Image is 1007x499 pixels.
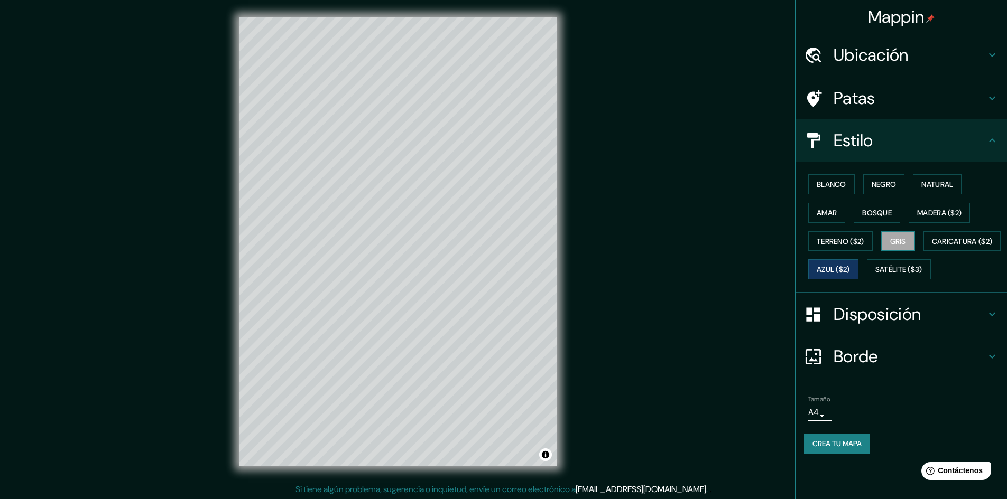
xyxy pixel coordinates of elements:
font: Patas [834,87,875,109]
font: Gris [890,237,906,246]
div: Disposición [796,293,1007,335]
button: Activar o desactivar atribución [539,448,552,461]
button: Terreno ($2) [808,231,873,251]
font: Blanco [817,180,846,189]
font: Azul ($2) [817,265,850,275]
a: [EMAIL_ADDRESS][DOMAIN_NAME] [576,484,706,495]
button: Bosque [854,203,900,223]
button: Amar [808,203,845,223]
img: pin-icon.png [926,14,935,23]
font: . [709,483,712,495]
font: Borde [834,345,878,368]
div: A4 [808,404,832,421]
font: . [708,483,709,495]
button: Satélite ($3) [867,259,931,279]
font: Disposición [834,303,921,325]
font: Madera ($2) [917,208,962,218]
font: . [706,484,708,495]
div: Patas [796,77,1007,119]
button: Natural [913,174,962,194]
button: Caricatura ($2) [923,231,1001,251]
font: Crea tu mapa [812,439,862,448]
font: Ubicación [834,44,909,66]
button: Crea tu mapa [804,434,870,454]
button: Blanco [808,174,855,194]
font: Natural [921,180,953,189]
button: Madera ($2) [909,203,970,223]
font: Terreno ($2) [817,237,864,246]
font: Caricatura ($2) [932,237,993,246]
div: Ubicación [796,34,1007,76]
button: Negro [863,174,905,194]
div: Borde [796,335,1007,378]
font: Tamaño [808,395,830,403]
font: Mappin [868,6,925,28]
font: Estilo [834,129,873,152]
font: A4 [808,407,819,418]
font: Negro [872,180,897,189]
div: Estilo [796,119,1007,162]
font: Bosque [862,208,892,218]
font: Amar [817,208,837,218]
button: Azul ($2) [808,259,858,279]
iframe: Lanzador de widgets de ayuda [913,458,995,487]
font: Si tiene algún problema, sugerencia o inquietud, envíe un correo electrónico a [295,484,576,495]
font: Satélite ($3) [875,265,922,275]
button: Gris [881,231,915,251]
